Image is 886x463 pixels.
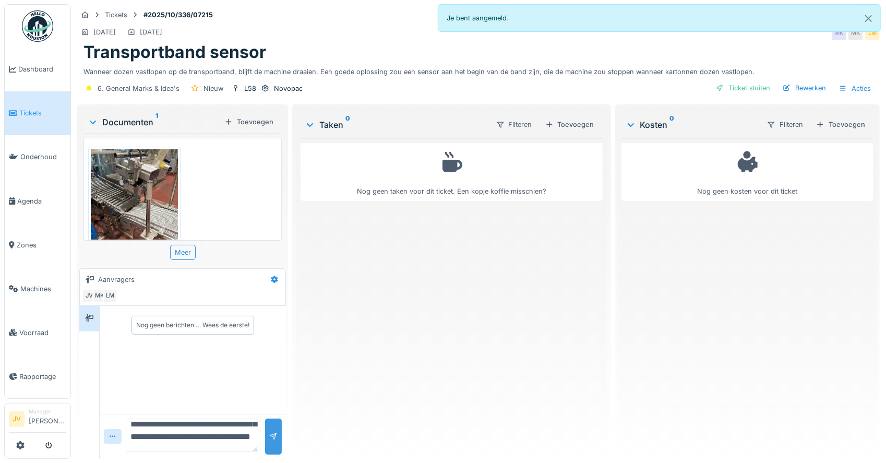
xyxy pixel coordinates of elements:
[20,152,66,162] span: Onderhoud
[170,245,196,260] div: Meer
[628,148,867,196] div: Nog geen kosten voor dit ticket
[9,408,66,433] a: JV Manager[PERSON_NAME]
[203,84,223,93] div: Nieuw
[17,196,66,206] span: Agenda
[541,117,598,132] div: Toevoegen
[92,289,107,303] div: MK
[865,26,880,40] div: LM
[5,48,70,91] a: Dashboard
[98,84,179,93] div: 6. General Marks & Idea's
[19,328,66,338] span: Voorraad
[140,27,162,37] div: [DATE]
[220,115,278,129] div: Toevoegen
[93,27,116,37] div: [DATE]
[712,81,774,95] div: Ticket sluiten
[5,223,70,267] a: Zones
[155,116,158,128] sup: 1
[5,354,70,398] a: Rapportage
[82,289,97,303] div: JV
[832,26,846,40] div: MK
[5,179,70,223] a: Agenda
[105,10,127,20] div: Tickets
[91,149,178,266] img: 8msj0r8y7fd3xva8pei5vgbbjze4
[139,10,217,20] strong: #2025/10/336/07215
[305,118,487,131] div: Taken
[244,84,256,93] div: L58
[857,5,880,32] button: Close
[5,135,70,179] a: Onderhoud
[779,81,830,95] div: Bewerken
[17,240,66,250] span: Zones
[19,108,66,118] span: Tickets
[83,63,873,77] div: Wanneer dozen vastlopen op de transportband, blijft de machine draaien. Een goede oplossing zou e...
[9,411,25,427] li: JV
[22,10,53,42] img: Badge_color-CXgf-gQk.svg
[345,118,350,131] sup: 0
[834,81,876,96] div: Acties
[88,116,220,128] div: Documenten
[98,275,135,284] div: Aanvragers
[307,148,595,196] div: Nog geen taken voor dit ticket. Een kopje koffie misschien?
[83,42,266,62] h1: Transportband sensor
[18,64,66,74] span: Dashboard
[812,117,869,132] div: Toevoegen
[762,117,808,132] div: Filteren
[20,284,66,294] span: Machines
[492,117,537,132] div: Filteren
[5,267,70,311] a: Machines
[19,372,66,382] span: Rapportage
[848,26,863,40] div: MK
[670,118,675,131] sup: 0
[626,118,758,131] div: Kosten
[438,4,881,32] div: Je bent aangemeld.
[29,408,66,415] div: Manager
[5,311,70,354] a: Voorraad
[5,91,70,135] a: Tickets
[274,84,303,93] div: Novopac
[103,289,117,303] div: LM
[29,408,66,430] li: [PERSON_NAME]
[136,320,249,330] div: Nog geen berichten … Wees de eerste!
